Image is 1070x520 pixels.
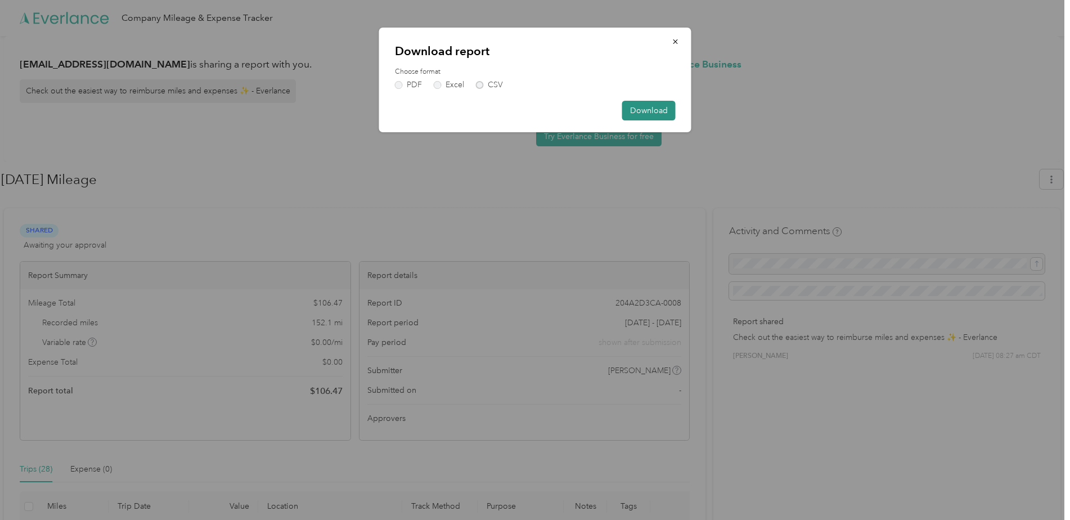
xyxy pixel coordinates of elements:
p: Download report [395,43,676,59]
label: CSV [476,81,503,89]
label: Excel [434,81,464,89]
label: PDF [395,81,422,89]
button: Download [622,101,676,120]
label: Choose format [395,67,676,77]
